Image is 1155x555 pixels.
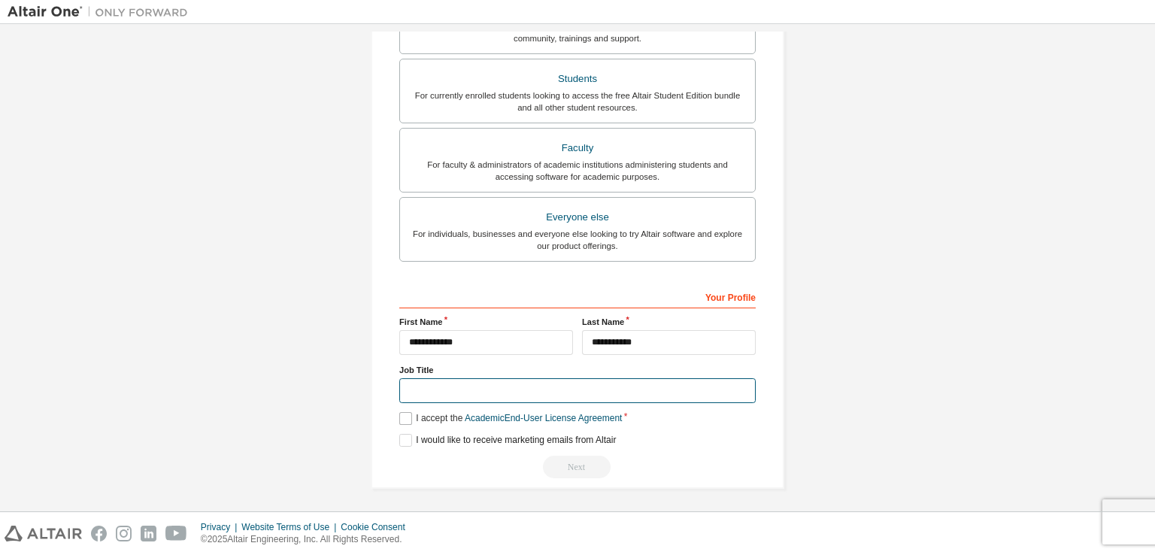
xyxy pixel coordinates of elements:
p: © 2025 Altair Engineering, Inc. All Rights Reserved. [201,533,414,546]
div: Your Profile [399,284,756,308]
img: Altair One [8,5,196,20]
div: Students [409,68,746,89]
div: Faculty [409,138,746,159]
label: Last Name [582,316,756,328]
div: For individuals, businesses and everyone else looking to try Altair software and explore our prod... [409,228,746,252]
div: Privacy [201,521,241,533]
label: I would like to receive marketing emails from Altair [399,434,616,447]
div: Cookie Consent [341,521,414,533]
div: For faculty & administrators of academic institutions administering students and accessing softwa... [409,159,746,183]
div: Everyone else [409,207,746,228]
img: altair_logo.svg [5,526,82,541]
div: Website Terms of Use [241,521,341,533]
img: youtube.svg [165,526,187,541]
img: instagram.svg [116,526,132,541]
img: facebook.svg [91,526,107,541]
label: First Name [399,316,573,328]
a: Academic End-User License Agreement [465,413,622,423]
div: Read and acccept EULA to continue [399,456,756,478]
label: I accept the [399,412,622,425]
div: For existing customers looking to access software downloads, HPC resources, community, trainings ... [409,20,746,44]
img: linkedin.svg [141,526,156,541]
div: For currently enrolled students looking to access the free Altair Student Edition bundle and all ... [409,89,746,114]
label: Job Title [399,364,756,376]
